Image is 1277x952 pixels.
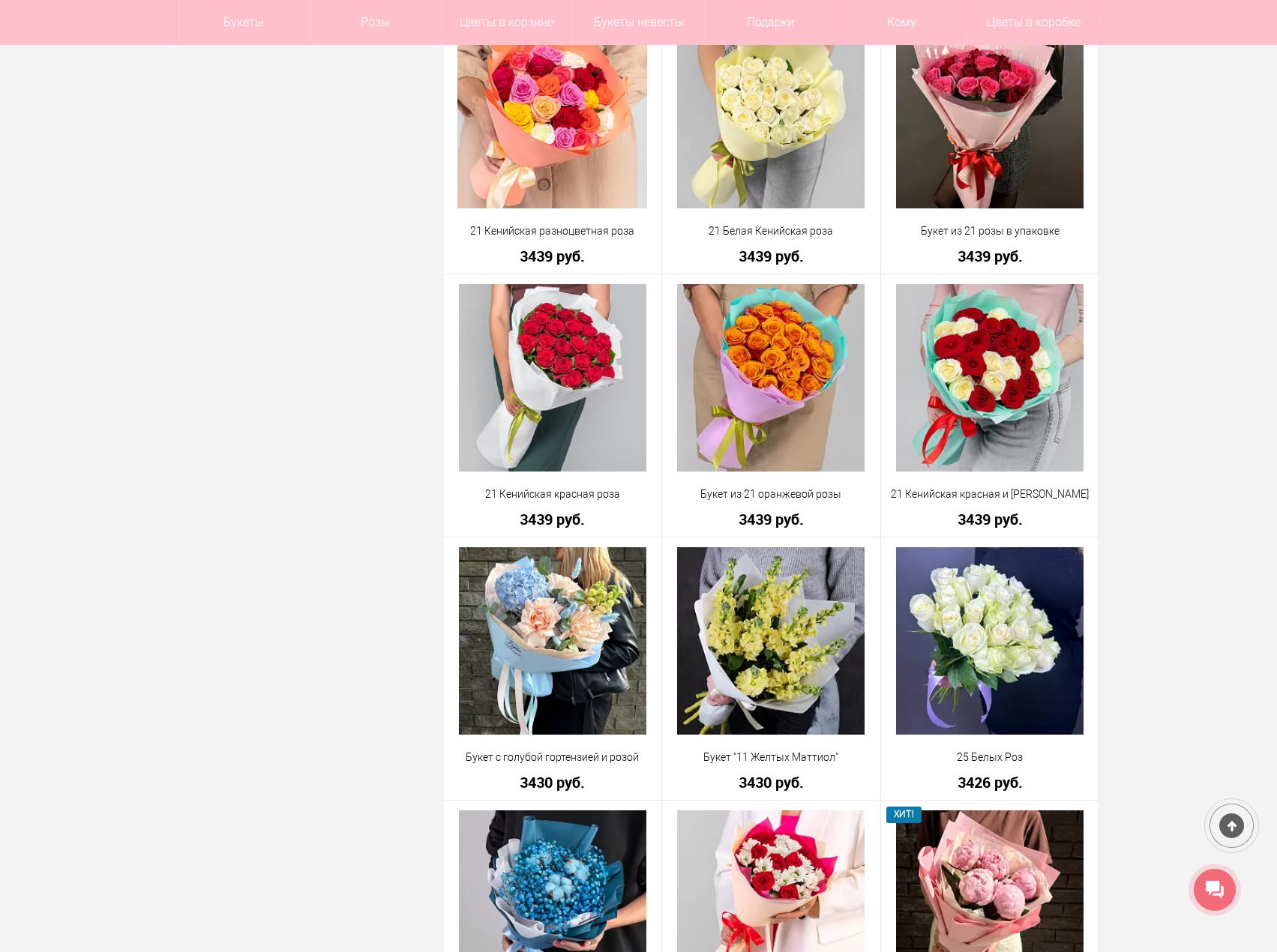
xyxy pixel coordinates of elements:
a: 3439 руб. [454,248,652,264]
img: 21 Кенийская красная роза [459,284,646,472]
a: 3439 руб. [454,511,652,527]
img: Букет "11 Желтых Маттиол" [677,547,865,735]
a: 3439 руб. [672,248,871,264]
a: 3430 руб. [672,774,871,790]
img: Букет из 21 розы в упаковке [896,21,1084,208]
a: 21 Кенийская красная роза [454,486,652,502]
img: 21 Кенийская разноцветная роза [457,21,647,208]
a: 25 Белых Роз [891,750,1090,765]
span: ХИТ! [886,807,922,822]
a: 21 Кенийская разноцветная роза [454,223,652,239]
a: 3426 руб. [891,774,1090,790]
a: Букет из 21 оранжевой розы [672,486,871,502]
a: 3439 руб. [891,511,1090,527]
img: 21 Кенийская красная и белая роза [896,284,1084,472]
a: 21 Кенийская красная и [PERSON_NAME] [891,486,1090,502]
img: Букет из 21 оранжевой розы [677,284,865,472]
img: 21 Белая Кенийская роза [677,21,865,208]
a: 3439 руб. [672,511,871,527]
a: 3439 руб. [891,248,1090,264]
a: 3430 руб. [454,774,652,790]
img: Букет с голубой гортензией и розой [459,547,646,735]
a: 21 Белая Кенийская роза [672,223,871,239]
a: Букет "11 Желтых Маттиол" [672,750,871,765]
a: Букет из 21 розы в упаковке [891,223,1090,239]
img: 25 Белых Роз [896,547,1084,735]
a: Букет с голубой гортензией и розой [454,750,652,765]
